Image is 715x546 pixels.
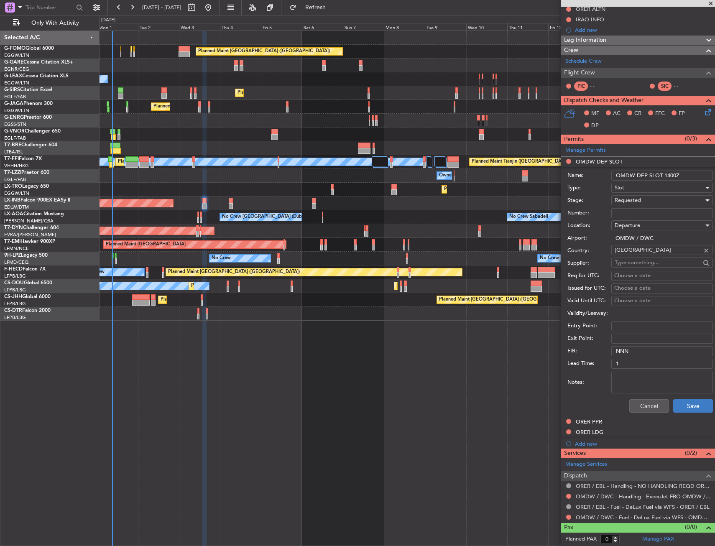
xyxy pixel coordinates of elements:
[615,184,624,191] span: Slot
[4,287,26,293] a: LFPB/LBG
[4,294,22,299] span: CS-JHH
[685,523,697,531] span: (0/0)
[4,198,20,203] span: LX-INB
[153,100,285,113] div: Planned Maint [GEOGRAPHIC_DATA] ([GEOGRAPHIC_DATA])
[567,360,611,368] label: Lead Time:
[4,212,23,217] span: LX-AOA
[575,26,711,33] div: Add new
[384,23,425,31] div: Mon 8
[564,135,584,144] span: Permits
[564,46,578,55] span: Crew
[674,82,692,90] div: - -
[261,23,302,31] div: Fri 5
[567,347,611,355] label: FIR:
[564,36,606,45] span: Leg Information
[4,60,73,65] a: G-GARECessna Citation XLS+
[22,20,88,26] span: Only With Activity
[4,308,51,313] a: CS-DTRFalcon 2000
[565,57,602,66] a: Schedule Crew
[4,46,54,51] a: G-FOMOGlobal 6000
[444,183,499,196] div: Planned Maint Dusseldorf
[4,267,23,272] span: F-HECD
[343,23,384,31] div: Sun 7
[576,482,711,490] a: ORER / EBL - Handling - NO HANDLING REQD ORER/EBL
[4,66,29,72] a: EGNR/CEG
[4,101,23,106] span: G-JAGA
[567,309,611,318] label: Validity/Leeway:
[567,247,611,255] label: Country:
[4,52,29,59] a: EGGW/LTN
[576,5,605,13] div: ORER ALTN
[4,232,56,238] a: EVRA/[PERSON_NAME]
[564,68,595,78] span: Flight Crew
[138,23,179,31] div: Tue 2
[4,87,20,92] span: G-SIRS
[9,16,91,30] button: Only With Activity
[26,1,74,14] input: Trip Number
[4,170,21,175] span: T7-LZZI
[565,146,606,155] a: Manage Permits
[576,429,603,436] div: ORER LDG
[4,308,22,313] span: CS-DTR
[576,16,604,23] div: IRAQ INFO
[4,245,29,252] a: LFMN/NCE
[4,267,46,272] a: F-HECDFalcon 7X
[540,252,559,265] div: No Crew
[4,294,51,299] a: CS-JHHGlobal 6000
[615,196,641,204] span: Requested
[4,176,26,183] a: EGLF/FAB
[567,234,611,242] label: Airport:
[4,273,26,279] a: LFPB/LBG
[97,23,138,31] div: Mon 1
[679,110,685,118] span: FP
[4,87,52,92] a: G-SIRSCitation Excel
[4,74,22,79] span: G-LEAX
[590,82,609,90] div: - -
[222,211,316,223] div: No Crew [GEOGRAPHIC_DATA] (Dublin Intl)
[642,535,674,543] a: Manage PAX
[4,204,29,210] a: EDLW/DTM
[614,284,710,293] div: Choose a date
[564,523,573,533] span: Pax
[4,129,61,134] a: G-VNORChallenger 650
[507,23,548,31] div: Thu 11
[286,1,336,14] button: Refresh
[4,80,29,86] a: EGGW/LTN
[179,23,220,31] div: Wed 3
[565,535,597,543] label: Planned PAX
[613,110,621,118] span: AC
[564,471,587,481] span: Dispatch
[673,399,713,413] button: Save
[615,256,700,269] input: Type something...
[118,156,258,168] div: Planned Maint [GEOGRAPHIC_DATA] ([GEOGRAPHIC_DATA] Intl)
[4,121,26,128] a: EGSS/STN
[4,101,53,106] a: G-JAGAPhenom 300
[567,322,611,330] label: Entry Point:
[142,4,181,11] span: [DATE] - [DATE]
[4,143,57,148] a: T7-BREChallenger 604
[567,171,611,180] label: Name:
[567,378,611,387] label: Notes:
[576,418,602,425] div: ORER PPR
[4,212,64,217] a: LX-AOACitation Mustang
[4,253,21,258] span: 9H-LPZ
[567,259,611,268] label: Supplier:
[548,23,589,31] div: Fri 12
[614,297,710,305] div: Choose a date
[4,46,26,51] span: G-FOMO
[298,5,333,10] span: Refresh
[302,23,343,31] div: Sat 6
[576,493,711,500] a: OMDW / DWC - Handling - ExecuJet FBO OMDW / DWC
[655,110,665,118] span: FFC
[4,115,52,120] a: G-ENRGPraetor 600
[106,238,186,251] div: Planned Maint [GEOGRAPHIC_DATA]
[567,334,611,343] label: Exit Point:
[591,110,599,118] span: MF
[576,514,711,521] a: OMDW / DWC - Fuel - DeLux Fuel via WFS - OMDW / DWC
[4,156,42,161] a: T7-FFIFalcon 7X
[472,156,569,168] div: Planned Maint Tianjin ([GEOGRAPHIC_DATA])
[4,115,24,120] span: G-ENRG
[567,284,611,293] label: Issued for UTC:
[567,196,611,205] label: Stage:
[567,209,611,217] label: Number:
